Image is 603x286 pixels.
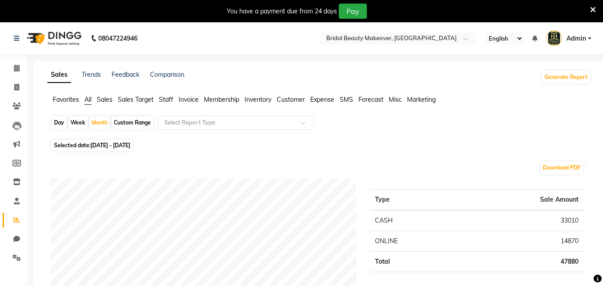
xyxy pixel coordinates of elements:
a: Trends [82,70,101,79]
div: Week [68,116,87,129]
button: Download PDF [541,162,583,174]
img: Admin [546,30,562,46]
td: CASH [370,210,457,231]
b: 08047224946 [98,26,137,51]
span: Invoice [179,95,199,104]
span: Misc [389,95,402,104]
div: You have a payment due from 24 days [227,7,337,16]
span: Marketing [407,95,436,104]
td: 14870 [457,231,584,252]
span: Customer [277,95,305,104]
a: Feedback [112,70,139,79]
td: ONLINE [370,231,457,252]
span: [DATE] - [DATE] [91,142,130,149]
span: Staff [159,95,173,104]
div: Month [89,116,110,129]
span: Favorites [53,95,79,104]
button: Pay [339,4,367,19]
span: Admin [566,34,586,43]
th: Sale Amount [457,190,584,211]
span: Sales [97,95,112,104]
span: All [84,95,91,104]
span: Forecast [358,95,383,104]
a: Comparison [150,70,184,79]
span: Sales Target [118,95,154,104]
div: Day [52,116,67,129]
td: 47880 [457,252,584,272]
img: logo [23,26,84,51]
button: Generate Report [542,71,590,83]
span: Inventory [245,95,271,104]
span: Membership [204,95,239,104]
span: Expense [310,95,334,104]
span: Selected date: [52,140,133,151]
span: SMS [340,95,353,104]
a: Sales [47,67,71,83]
div: Custom Range [112,116,153,129]
th: Type [370,190,457,211]
td: Total [370,252,457,272]
td: 33010 [457,210,584,231]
